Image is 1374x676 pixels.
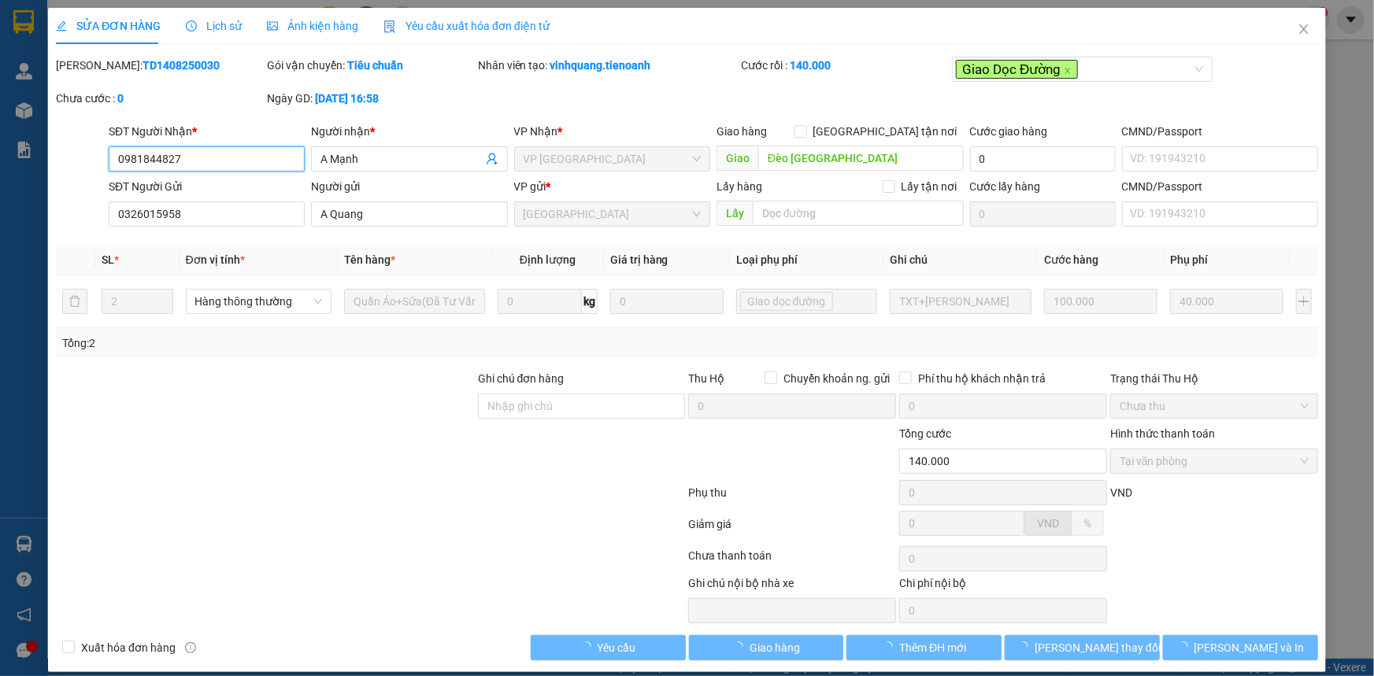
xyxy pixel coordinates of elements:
[610,289,724,314] input: 0
[267,57,475,74] div: Gói vận chuyển:
[846,635,1002,660] button: Thêm ĐH mới
[688,372,724,385] span: Thu Hộ
[899,427,951,440] span: Tổng cước
[882,641,899,652] span: loading
[1194,639,1305,656] span: [PERSON_NAME] và In
[514,178,710,195] div: VP gửi
[790,59,831,72] b: 140.000
[1296,289,1312,314] button: plus
[883,245,1038,275] th: Ghi chú
[267,90,475,107] div: Ngày GD:
[730,245,884,275] th: Loại phụ phí
[486,153,498,165] span: user-add
[753,201,964,226] input: Dọc đường
[143,59,220,72] b: TD1408250030
[717,146,758,171] span: Giao
[750,639,800,656] span: Giao hàng
[1064,67,1072,75] span: close
[687,515,898,543] div: Giảm giá
[56,20,67,31] span: edit
[478,372,565,385] label: Ghi chú đơn hàng
[56,90,264,107] div: Chưa cước :
[1110,370,1318,387] div: Trạng thái Thu Hộ
[1177,641,1194,652] span: loading
[478,57,739,74] div: Nhân viên tạo:
[62,289,87,314] button: delete
[1044,289,1157,314] input: 0
[687,547,898,574] div: Chưa thanh toán
[524,202,701,226] span: Thủ Đức
[1298,23,1310,35] span: close
[895,178,964,195] span: Lấy tận nơi
[514,125,558,138] span: VP Nhận
[311,178,507,195] div: Người gửi
[267,20,358,32] span: Ảnh kiện hàng
[344,289,486,314] input: VD: Bàn, Ghế
[717,125,767,138] span: Giao hàng
[582,289,598,314] span: kg
[531,635,686,660] button: Yêu cầu
[1083,517,1091,530] span: %
[956,60,1077,79] span: Giao Dọc Đường
[689,635,844,660] button: Giao hàng
[56,57,264,74] div: [PERSON_NAME]:
[758,146,964,171] input: Dọc đường
[580,641,598,652] span: loading
[717,201,753,226] span: Lấy
[899,574,1107,598] div: Chi phí nội bộ
[598,639,636,656] span: Yêu cầu
[740,292,833,311] span: Giao dọc đường
[109,123,305,140] div: SĐT Người Nhận
[267,20,278,31] span: picture
[344,253,395,266] span: Tên hàng
[777,370,896,387] span: Chuyển khoản ng. gửi
[1170,253,1208,266] span: Phụ phí
[1035,639,1161,656] span: [PERSON_NAME] thay đổi
[1120,394,1309,418] span: Chưa thu
[1122,178,1318,195] div: CMND/Passport
[687,484,898,512] div: Phụ thu
[970,125,1048,138] label: Cước giao hàng
[807,123,964,140] span: [GEOGRAPHIC_DATA] tận nơi
[747,293,826,310] span: Giao dọc đường
[890,289,1031,314] input: Ghi Chú
[478,393,686,419] input: Ghi chú đơn hàng
[1163,635,1318,660] button: [PERSON_NAME] và In
[1017,641,1035,652] span: loading
[315,92,379,105] b: [DATE] 16:58
[1044,253,1098,266] span: Cước hàng
[56,20,161,32] span: SỬA ĐƠN HÀNG
[383,20,396,33] img: icon
[311,123,507,140] div: Người nhận
[732,641,750,652] span: loading
[383,20,550,32] span: Yêu cầu xuất hóa đơn điện tử
[912,370,1052,387] span: Phí thu hộ khách nhận trả
[717,180,762,193] span: Lấy hàng
[970,201,1116,227] input: Cước lấy hàng
[1037,517,1059,530] span: VND
[970,180,1041,193] label: Cước lấy hàng
[62,334,531,352] div: Tổng: 2
[1005,635,1160,660] button: [PERSON_NAME] thay đổi
[970,146,1116,172] input: Cước giao hàng
[195,290,322,313] span: Hàng thông thường
[1110,427,1215,440] label: Hình thức thanh toán
[741,57,949,74] div: Cước rồi :
[899,639,966,656] span: Thêm ĐH mới
[1110,486,1132,499] span: VND
[186,20,197,31] span: clock-circle
[1122,123,1318,140] div: CMND/Passport
[1282,8,1326,52] button: Close
[186,253,245,266] span: Đơn vị tính
[117,92,124,105] b: 0
[185,642,196,653] span: info-circle
[186,20,242,32] span: Lịch sử
[109,178,305,195] div: SĐT Người Gửi
[75,639,182,656] span: Xuất hóa đơn hàng
[688,574,896,598] div: Ghi chú nội bộ nhà xe
[610,253,668,266] span: Giá trị hàng
[1120,449,1309,473] span: Tại văn phòng
[524,147,701,171] span: VP Đà Lạt
[102,253,114,266] span: SL
[520,253,576,266] span: Định lượng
